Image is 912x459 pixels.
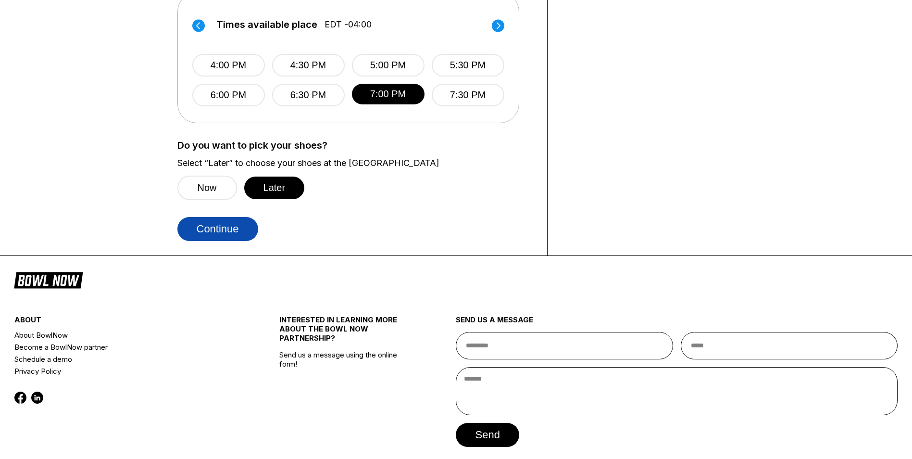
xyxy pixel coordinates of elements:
button: 4:00 PM [192,54,265,76]
button: Later [244,177,305,199]
button: 7:00 PM [352,84,425,104]
span: EDT -04:00 [325,19,372,30]
button: 4:30 PM [272,54,345,76]
button: Now [177,176,237,200]
button: 5:00 PM [352,54,425,76]
a: Become a BowlNow partner [14,341,235,353]
button: Continue [177,217,258,241]
a: About BowlNow [14,329,235,341]
div: INTERESTED IN LEARNING MORE ABOUT THE BOWL NOW PARTNERSHIP? [279,315,412,350]
label: Select “Later” to choose your shoes at the [GEOGRAPHIC_DATA] [177,158,533,168]
div: send us a message [456,315,898,332]
button: 5:30 PM [432,54,504,76]
div: about [14,315,235,329]
button: send [456,423,519,447]
label: Do you want to pick your shoes? [177,140,533,151]
span: Times available place [216,19,317,30]
button: 6:00 PM [192,84,265,106]
a: Schedule a demo [14,353,235,365]
button: 7:30 PM [432,84,504,106]
button: 6:30 PM [272,84,345,106]
a: Privacy Policy [14,365,235,377]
